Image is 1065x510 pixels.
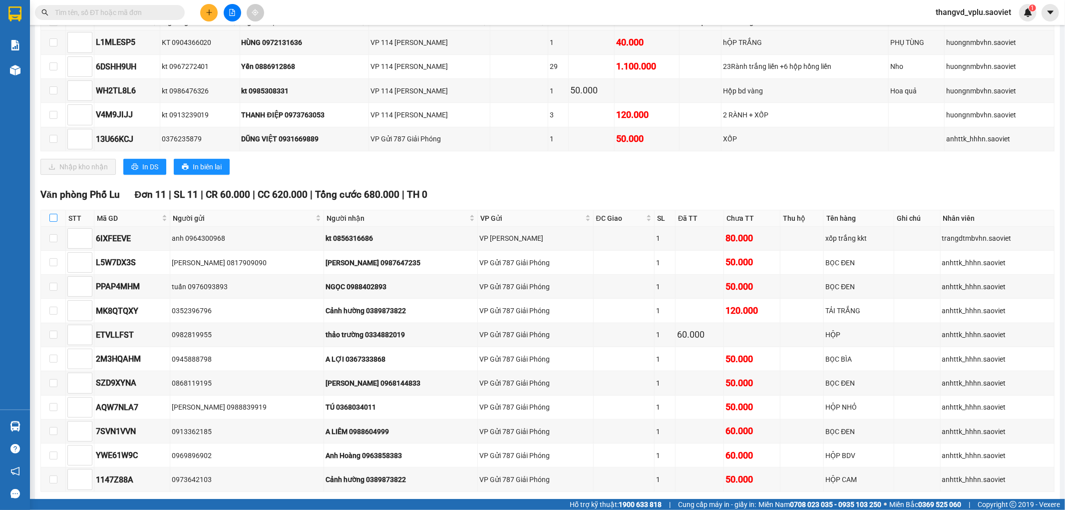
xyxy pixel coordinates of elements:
div: 0352396796 [172,305,322,316]
span: ⚪️ [884,503,887,507]
th: Chưa TT [724,210,780,227]
td: VP Gửi 787 Giải Phóng [478,251,594,275]
button: plus [200,4,218,21]
div: Anh Hoàng 0963858383 [326,450,476,461]
td: WH2TL8L6 [94,79,160,103]
div: anhttk_hhhn.saoviet [942,426,1053,437]
td: 13U66KCJ [94,127,160,151]
td: 6DSHH9UH [94,55,160,79]
div: 1 [656,354,674,365]
span: Hỗ trợ kỹ thuật: [570,499,662,510]
div: ETVLLFST [96,329,168,341]
div: Cảnh hường 0389873822 [326,305,476,316]
div: Hoa quả [890,85,943,96]
div: kt 0913239019 [162,109,238,120]
div: HỘP CAM [825,474,892,485]
div: WH2TL8L6 [96,84,158,97]
div: 1 [656,233,674,244]
td: VP Gửi 787 Giải Phóng [478,468,594,492]
div: anhttk_hhhn.saoviet [942,402,1053,413]
span: | [310,189,313,200]
button: downloadNhập kho nhận [40,159,116,175]
span: Đơn 11 [135,189,167,200]
div: 0945888798 [172,354,322,365]
span: notification [10,467,20,476]
div: 2 RÀNH + XỐP [723,109,887,120]
span: | [402,189,404,200]
div: KT 0904366020 [162,37,238,48]
div: kt 0856316686 [326,233,476,244]
div: VP Gửi 787 Giải Phóng [479,305,592,316]
span: caret-down [1046,8,1055,17]
div: [PERSON_NAME] 0987647235 [326,257,476,268]
th: STT [66,210,94,227]
td: 6IXFEEVE [94,227,170,251]
div: 50.000 [725,280,778,294]
td: MK8QTQXY [94,299,170,323]
div: VP Gửi 787 Giải Phóng [479,257,592,268]
div: tuấn 0976093893 [172,281,322,292]
sup: 1 [1029,4,1036,11]
div: HỘP NHỎ [825,402,892,413]
div: anhttk_hhhn.saoviet [942,354,1053,365]
img: warehouse-icon [10,421,20,432]
td: 2M3HQAHM [94,347,170,371]
span: message [10,489,20,499]
div: NGỌC 0988402893 [326,281,476,292]
strong: 0708 023 035 - 0935 103 250 [790,501,881,509]
div: kt 0985308331 [242,85,367,96]
div: anhttk_hhhn.saoviet [942,474,1053,485]
div: Hộp bd vàng [723,85,887,96]
th: Đã TT [676,210,724,227]
span: aim [252,9,259,16]
strong: 1900 633 818 [619,501,662,509]
div: trangdtmbvhn.saoviet [942,233,1053,244]
div: 50.000 [570,83,613,97]
td: VP 114 Trần Nhật Duật [369,103,490,127]
td: VP Gửi 787 Giải Phóng [478,444,594,468]
div: hỘP TRẮNG [723,37,887,48]
div: TÚ 0368034011 [326,402,476,413]
td: VP Gửi 787 Giải Phóng [369,127,490,151]
span: 1 [1031,4,1034,11]
td: L5W7DX3S [94,251,170,275]
div: VP Gửi 787 Giải Phóng [479,329,592,340]
div: VP Gửi 787 Giải Phóng [479,378,592,389]
span: CR 60.000 [206,189,250,200]
div: AQW7NLA7 [96,401,168,414]
div: 60.000 [725,424,778,438]
div: VP Gửi 787 Giải Phóng [370,133,488,144]
div: 1 [656,305,674,316]
div: xốp trắng kkt [825,233,892,244]
div: HỘP BDV [825,450,892,461]
img: logo-vxr [8,6,21,21]
div: 1 [656,402,674,413]
div: 50.000 [616,132,678,146]
div: 1 [656,474,674,485]
div: BỌC ĐEN [825,281,892,292]
div: thảo trường 0334882019 [326,329,476,340]
td: V4M9JIJJ [94,103,160,127]
div: 1147Z88A [96,474,168,486]
div: huongnmbvhn.saoviet [946,61,1053,72]
div: 50.000 [725,376,778,390]
img: icon-new-feature [1024,8,1033,17]
div: L1MLESP5 [96,36,158,48]
td: 7SVN1VVN [94,420,170,444]
span: | [201,189,203,200]
div: 0913362185 [172,426,322,437]
div: 0868119195 [172,378,322,389]
div: A LỢI 0367333868 [326,354,476,365]
div: 6DSHH9UH [96,60,158,73]
span: | [669,499,671,510]
div: YWE61W9C [96,449,168,462]
span: Cung cấp máy in - giấy in: [678,499,756,510]
span: | [169,189,171,200]
div: 3 [550,109,566,120]
th: Tên hàng [824,210,894,227]
div: V4M9JIJJ [96,108,158,121]
div: PHỤ TÙNG [890,37,943,48]
span: | [969,499,970,510]
div: anhttk_hhhn.saoviet [942,378,1053,389]
span: printer [182,163,189,171]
